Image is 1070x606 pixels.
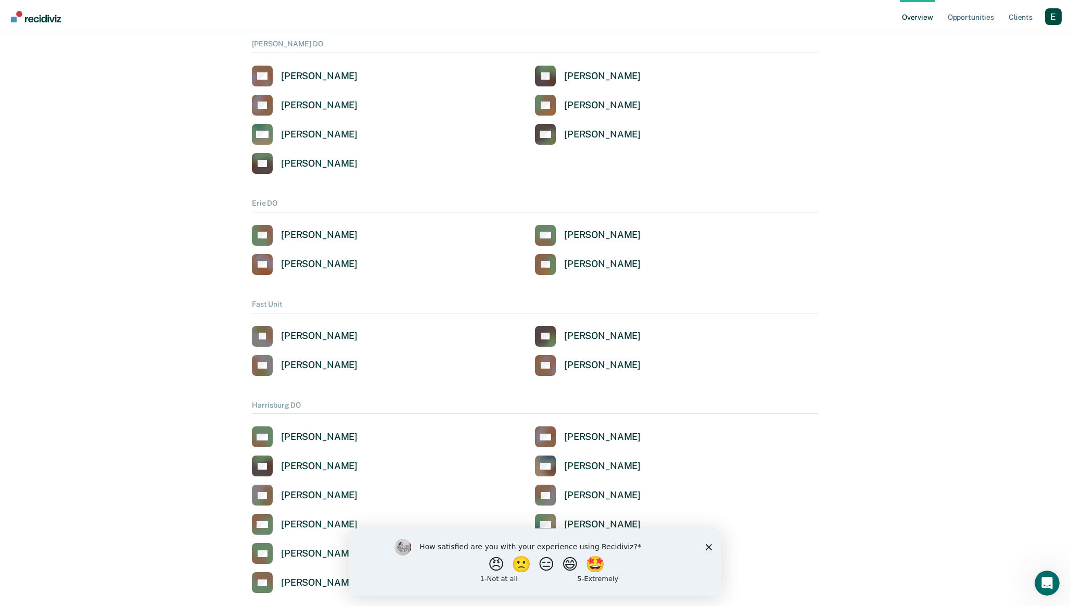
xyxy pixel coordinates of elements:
div: [PERSON_NAME] [564,519,641,531]
button: Profile dropdown button [1045,8,1062,25]
div: [PERSON_NAME] [564,99,641,111]
div: [PERSON_NAME] [564,129,641,141]
a: [PERSON_NAME] [252,254,358,275]
a: [PERSON_NAME] [252,514,358,535]
a: [PERSON_NAME] [252,153,358,174]
div: [PERSON_NAME] [564,330,641,342]
a: [PERSON_NAME] [535,456,641,476]
iframe: Intercom live chat [1035,571,1060,596]
a: [PERSON_NAME] [535,514,641,535]
a: [PERSON_NAME] [252,95,358,116]
div: [PERSON_NAME] [281,359,358,371]
div: [PERSON_NAME] [281,489,358,501]
a: [PERSON_NAME] [535,95,641,116]
a: [PERSON_NAME] [252,355,358,376]
div: [PERSON_NAME] DO [252,40,818,53]
div: [PERSON_NAME] [564,258,641,270]
div: [PERSON_NAME] [564,489,641,501]
a: [PERSON_NAME] [535,66,641,86]
a: [PERSON_NAME] [535,355,641,376]
div: [PERSON_NAME] [281,431,358,443]
a: [PERSON_NAME] [252,124,358,145]
a: [PERSON_NAME] [252,572,358,593]
a: [PERSON_NAME] [252,66,358,86]
a: [PERSON_NAME] [252,543,358,564]
a: [PERSON_NAME] [535,124,641,145]
a: [PERSON_NAME] [252,456,358,476]
div: [PERSON_NAME] [564,460,641,472]
div: [PERSON_NAME] [281,548,358,560]
a: [PERSON_NAME] [535,326,641,347]
div: Erie DO [252,199,818,212]
a: [PERSON_NAME] [252,326,358,347]
div: [PERSON_NAME] [281,460,358,472]
div: [PERSON_NAME] [281,229,358,241]
a: [PERSON_NAME] [535,254,641,275]
div: [PERSON_NAME] [281,577,358,589]
a: [PERSON_NAME] [252,485,358,506]
div: [PERSON_NAME] [564,229,641,241]
iframe: Survey by Kim from Recidiviz [349,528,721,596]
div: Harrisburg DO [252,401,818,414]
div: [PERSON_NAME] [281,99,358,111]
div: [PERSON_NAME] [281,129,358,141]
div: [PERSON_NAME] [281,70,358,82]
a: [PERSON_NAME] [252,225,358,246]
div: [PERSON_NAME] [281,330,358,342]
a: [PERSON_NAME] [252,426,358,447]
div: [PERSON_NAME] [281,158,358,170]
div: Fast Unit [252,300,818,313]
img: Recidiviz [11,11,61,22]
div: [PERSON_NAME] [281,519,358,531]
a: [PERSON_NAME] [535,426,641,447]
div: [PERSON_NAME] [564,431,641,443]
a: [PERSON_NAME] [535,225,641,246]
div: [PERSON_NAME] [564,70,641,82]
div: [PERSON_NAME] [564,359,641,371]
a: [PERSON_NAME] [535,485,641,506]
div: [PERSON_NAME] [281,258,358,270]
